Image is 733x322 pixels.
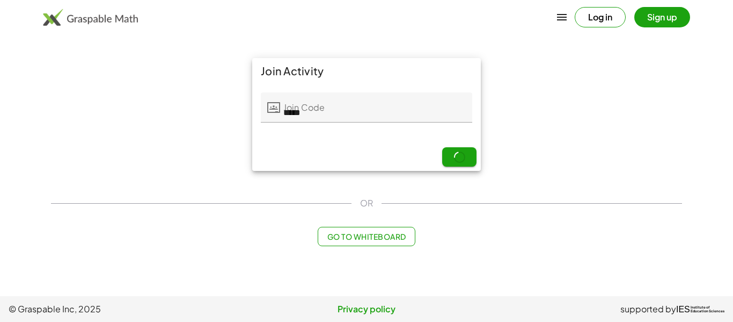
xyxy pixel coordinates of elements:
button: Log in [575,7,626,27]
span: Institute of Education Sciences [691,306,724,313]
button: Sign up [634,7,690,27]
span: OR [360,197,373,210]
span: supported by [620,303,676,316]
a: IESInstitute ofEducation Sciences [676,303,724,316]
span: © Graspable Inc, 2025 [9,303,247,316]
div: Join Activity [252,58,481,84]
button: Go to Whiteboard [318,227,415,246]
a: Privacy policy [247,303,486,316]
span: IES [676,304,690,314]
span: Go to Whiteboard [327,232,406,241]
